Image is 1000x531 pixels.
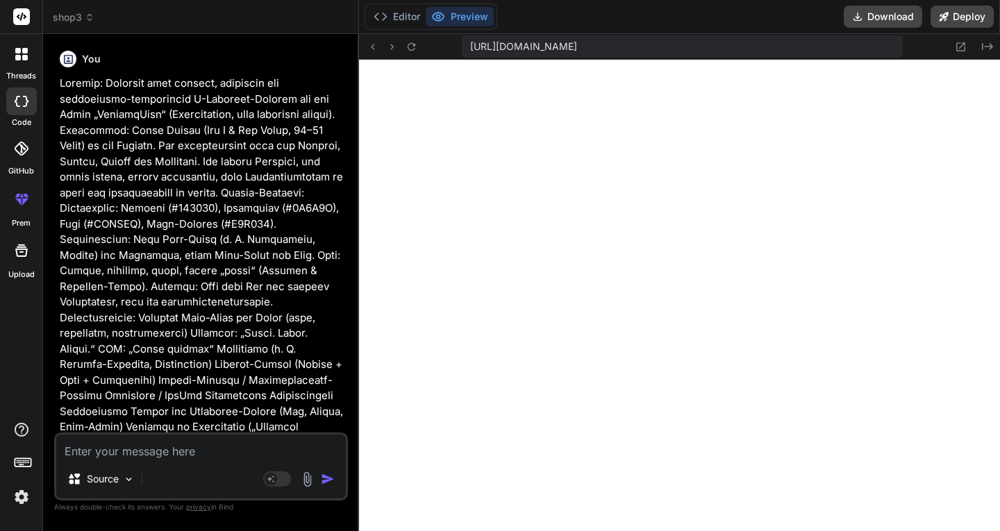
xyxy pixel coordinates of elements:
[123,473,135,485] img: Pick Models
[10,485,33,509] img: settings
[368,7,426,26] button: Editor
[6,70,36,82] label: threads
[8,165,34,177] label: GitHub
[12,217,31,229] label: prem
[426,7,494,26] button: Preview
[12,117,31,128] label: code
[53,10,94,24] span: shop3
[82,52,101,66] h6: You
[931,6,994,28] button: Deploy
[844,6,922,28] button: Download
[54,500,348,514] p: Always double-check its answers. Your in Bind
[299,471,315,487] img: attachment
[321,472,335,486] img: icon
[186,503,211,511] span: privacy
[8,269,35,280] label: Upload
[87,472,119,486] p: Source
[470,40,577,53] span: [URL][DOMAIN_NAME]
[359,60,1000,531] iframe: Preview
